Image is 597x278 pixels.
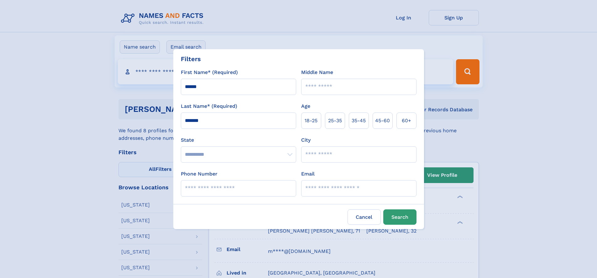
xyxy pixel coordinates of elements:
[328,117,342,124] span: 25‑35
[181,54,201,64] div: Filters
[181,136,296,144] label: State
[301,69,333,76] label: Middle Name
[301,136,311,144] label: City
[402,117,411,124] span: 60+
[181,170,217,178] label: Phone Number
[301,170,315,178] label: Email
[301,102,310,110] label: Age
[348,209,381,225] label: Cancel
[383,209,416,225] button: Search
[305,117,317,124] span: 18‑25
[352,117,366,124] span: 35‑45
[375,117,390,124] span: 45‑60
[181,69,238,76] label: First Name* (Required)
[181,102,237,110] label: Last Name* (Required)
